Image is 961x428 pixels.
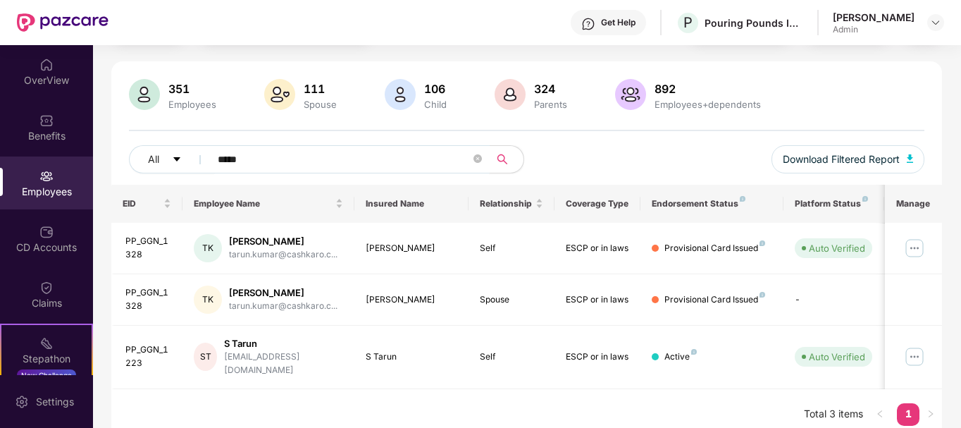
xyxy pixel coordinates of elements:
img: manageButton [903,237,926,259]
div: tarun.kumar@cashkaro.c... [229,300,337,313]
div: Employees [166,99,219,110]
div: [EMAIL_ADDRESS][DOMAIN_NAME] [224,350,343,377]
img: svg+xml;base64,PHN2ZyB4bWxucz0iaHR0cDovL3d3dy53My5vcmcvMjAwMC9zdmciIHdpZHRoPSI4IiBoZWlnaHQ9IjgiIH... [759,240,765,246]
img: New Pazcare Logo [17,13,108,32]
div: Settings [32,395,78,409]
div: 106 [421,82,449,96]
span: Employee Name [194,198,333,209]
th: Insured Name [354,185,469,223]
div: [PERSON_NAME] [229,235,337,248]
span: Download Filtered Report [783,152,900,167]
div: ESCP or in laws [566,350,629,364]
div: Spouse [480,293,543,307]
div: tarun.kumar@cashkaro.c... [229,248,337,262]
img: svg+xml;base64,PHN2ZyB4bWxucz0iaHR0cDovL3d3dy53My5vcmcvMjAwMC9zdmciIHhtbG5zOnhsaW5rPSJodHRwOi8vd3... [264,79,295,110]
img: svg+xml;base64,PHN2ZyB4bWxucz0iaHR0cDovL3d3dy53My5vcmcvMjAwMC9zdmciIHhtbG5zOnhsaW5rPSJodHRwOi8vd3... [385,79,416,110]
div: Admin [833,24,914,35]
div: ST [194,343,217,371]
div: Provisional Card Issued [664,293,765,307]
img: svg+xml;base64,PHN2ZyB4bWxucz0iaHR0cDovL3d3dy53My5vcmcvMjAwMC9zdmciIHdpZHRoPSI4IiBoZWlnaHQ9IjgiIH... [759,292,765,298]
th: EID [111,185,183,223]
th: Relationship [469,185,554,223]
div: ESCP or in laws [566,293,629,307]
div: [PERSON_NAME] [229,286,337,300]
span: P [683,14,693,31]
div: TK [194,234,222,262]
div: Employees+dependents [652,99,764,110]
img: svg+xml;base64,PHN2ZyB4bWxucz0iaHR0cDovL3d3dy53My5vcmcvMjAwMC9zdmciIHhtbG5zOnhsaW5rPSJodHRwOi8vd3... [615,79,646,110]
div: Parents [531,99,570,110]
img: svg+xml;base64,PHN2ZyBpZD0iRHJvcGRvd24tMzJ4MzIiIHhtbG5zPSJodHRwOi8vd3d3LnczLm9yZy8yMDAwL3N2ZyIgd2... [930,17,941,28]
div: Child [421,99,449,110]
img: svg+xml;base64,PHN2ZyBpZD0iU2V0dGluZy0yMHgyMCIgeG1sbnM9Imh0dHA6Ly93d3cudzMub3JnLzIwMDAvc3ZnIiB3aW... [15,395,29,409]
span: right [926,410,935,418]
div: [PERSON_NAME] [366,293,458,307]
div: S Tarun [366,350,458,364]
div: Endorsement Status [652,198,772,209]
th: Coverage Type [554,185,640,223]
span: EID [123,198,161,209]
div: Auto Verified [809,241,865,255]
div: Get Help [601,17,635,28]
div: [PERSON_NAME] [366,242,458,255]
img: svg+xml;base64,PHN2ZyB4bWxucz0iaHR0cDovL3d3dy53My5vcmcvMjAwMC9zdmciIHhtbG5zOnhsaW5rPSJodHRwOi8vd3... [495,79,526,110]
div: Self [480,350,543,364]
button: right [919,403,942,426]
span: All [148,152,159,167]
img: svg+xml;base64,PHN2ZyBpZD0iQ0RfQWNjb3VudHMiIGRhdGEtbmFtZT0iQ0QgQWNjb3VudHMiIHhtbG5zPSJodHRwOi8vd3... [39,225,54,239]
div: Spouse [301,99,340,110]
li: 1 [897,403,919,426]
img: svg+xml;base64,PHN2ZyB4bWxucz0iaHR0cDovL3d3dy53My5vcmcvMjAwMC9zdmciIHhtbG5zOnhsaW5rPSJodHRwOi8vd3... [129,79,160,110]
div: S Tarun [224,337,343,350]
div: 324 [531,82,570,96]
span: close-circle [473,153,482,166]
div: Active [664,350,697,364]
div: PP_GGN_1328 [125,286,172,313]
button: Download Filtered Report [771,145,925,173]
li: Previous Page [869,403,891,426]
button: search [489,145,524,173]
div: Pouring Pounds India Pvt Ltd (CashKaro and EarnKaro) [705,16,803,30]
div: 892 [652,82,764,96]
td: - [783,274,883,326]
span: caret-down [172,154,182,166]
img: svg+xml;base64,PHN2ZyBpZD0iSG9tZSIgeG1sbnM9Imh0dHA6Ly93d3cudzMub3JnLzIwMDAvc3ZnIiB3aWR0aD0iMjAiIG... [39,58,54,72]
div: 111 [301,82,340,96]
span: search [489,154,516,165]
div: TK [194,286,222,314]
img: svg+xml;base64,PHN2ZyB4bWxucz0iaHR0cDovL3d3dy53My5vcmcvMjAwMC9zdmciIHhtbG5zOnhsaW5rPSJodHRwOi8vd3... [907,154,914,163]
div: Provisional Card Issued [664,242,765,255]
button: Allcaret-down [129,145,215,173]
a: 1 [897,403,919,424]
img: manageButton [903,346,926,368]
th: Employee Name [182,185,354,223]
span: Relationship [480,198,533,209]
div: 351 [166,82,219,96]
div: PP_GGN_1328 [125,235,172,262]
img: svg+xml;base64,PHN2ZyB4bWxucz0iaHR0cDovL3d3dy53My5vcmcvMjAwMC9zdmciIHdpZHRoPSIyMSIgaGVpZ2h0PSIyMC... [39,336,54,350]
div: Platform Status [795,198,872,209]
img: svg+xml;base64,PHN2ZyB4bWxucz0iaHR0cDovL3d3dy53My5vcmcvMjAwMC9zdmciIHdpZHRoPSI4IiBoZWlnaHQ9IjgiIH... [862,196,868,202]
img: svg+xml;base64,PHN2ZyBpZD0iRW1wbG95ZWVzIiB4bWxucz0iaHR0cDovL3d3dy53My5vcmcvMjAwMC9zdmciIHdpZHRoPS... [39,169,54,183]
img: svg+xml;base64,PHN2ZyBpZD0iSGVscC0zMngzMiIgeG1sbnM9Imh0dHA6Ly93d3cudzMub3JnLzIwMDAvc3ZnIiB3aWR0aD... [581,17,595,31]
button: left [869,403,891,426]
span: left [876,410,884,418]
div: New Challenge [17,369,76,381]
span: close-circle [473,154,482,163]
th: Manage [885,185,942,223]
img: svg+xml;base64,PHN2ZyBpZD0iQmVuZWZpdHMiIHhtbG5zPSJodHRwOi8vd3d3LnczLm9yZy8yMDAwL3N2ZyIgd2lkdGg9Ij... [39,114,54,128]
div: ESCP or in laws [566,242,629,255]
img: svg+xml;base64,PHN2ZyB4bWxucz0iaHR0cDovL3d3dy53My5vcmcvMjAwMC9zdmciIHdpZHRoPSI4IiBoZWlnaHQ9IjgiIH... [691,349,697,355]
img: svg+xml;base64,PHN2ZyBpZD0iQ2xhaW0iIHhtbG5zPSJodHRwOi8vd3d3LnczLm9yZy8yMDAwL3N2ZyIgd2lkdGg9IjIwIi... [39,281,54,295]
img: svg+xml;base64,PHN2ZyB4bWxucz0iaHR0cDovL3d3dy53My5vcmcvMjAwMC9zdmciIHdpZHRoPSI4IiBoZWlnaHQ9IjgiIH... [740,196,745,202]
div: [PERSON_NAME] [833,11,914,24]
li: Next Page [919,403,942,426]
div: Stepathon [1,352,92,366]
div: PP_GGN_1223 [125,343,172,370]
div: Self [480,242,543,255]
div: Auto Verified [809,350,865,364]
li: Total 3 items [804,403,863,426]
